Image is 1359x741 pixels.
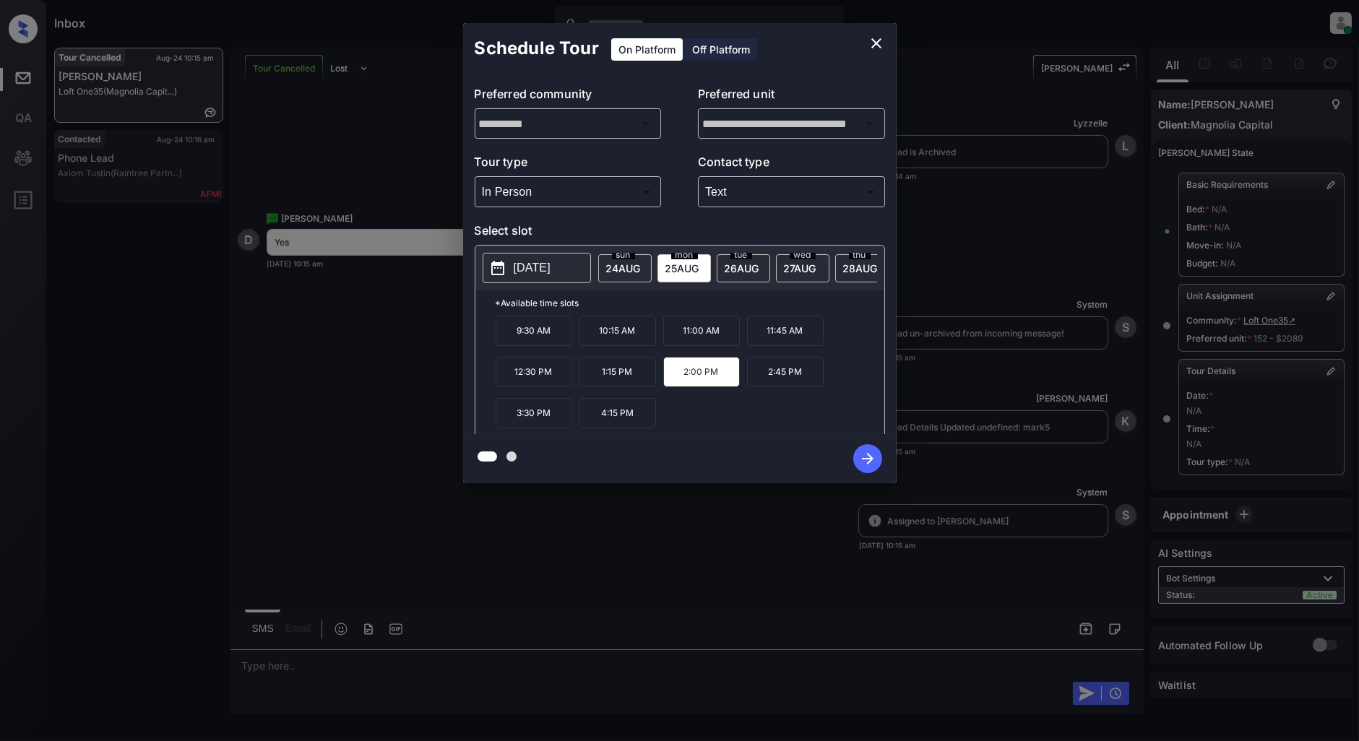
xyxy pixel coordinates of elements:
[579,357,656,387] p: 1:15 PM
[598,254,652,282] div: date-select
[730,251,752,259] span: tue
[612,251,635,259] span: sun
[747,316,824,346] p: 11:45 AM
[514,259,551,277] p: [DATE]
[579,316,656,346] p: 10:15 AM
[862,29,891,58] button: close
[665,262,699,274] span: 25 AUG
[671,251,698,259] span: mon
[698,85,885,108] p: Preferred unit
[698,153,885,176] p: Contact type
[496,290,884,316] p: *Available time slots
[478,180,658,204] div: In Person
[657,254,711,282] div: date-select
[784,262,816,274] span: 27 AUG
[475,153,662,176] p: Tour type
[663,316,740,346] p: 11:00 AM
[776,254,829,282] div: date-select
[717,254,770,282] div: date-select
[790,251,816,259] span: wed
[475,222,885,245] p: Select slot
[475,85,662,108] p: Preferred community
[747,357,824,387] p: 2:45 PM
[579,398,656,428] p: 4:15 PM
[496,316,572,346] p: 9:30 AM
[835,254,889,282] div: date-select
[725,262,759,274] span: 26 AUG
[606,262,641,274] span: 24 AUG
[845,440,891,477] button: btn-next
[483,253,591,283] button: [DATE]
[849,251,871,259] span: thu
[702,180,881,204] div: Text
[663,357,740,387] p: 2:00 PM
[611,38,683,61] div: On Platform
[496,357,572,387] p: 12:30 PM
[496,398,572,428] p: 3:30 PM
[463,23,611,74] h2: Schedule Tour
[843,262,878,274] span: 28 AUG
[685,38,757,61] div: Off Platform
